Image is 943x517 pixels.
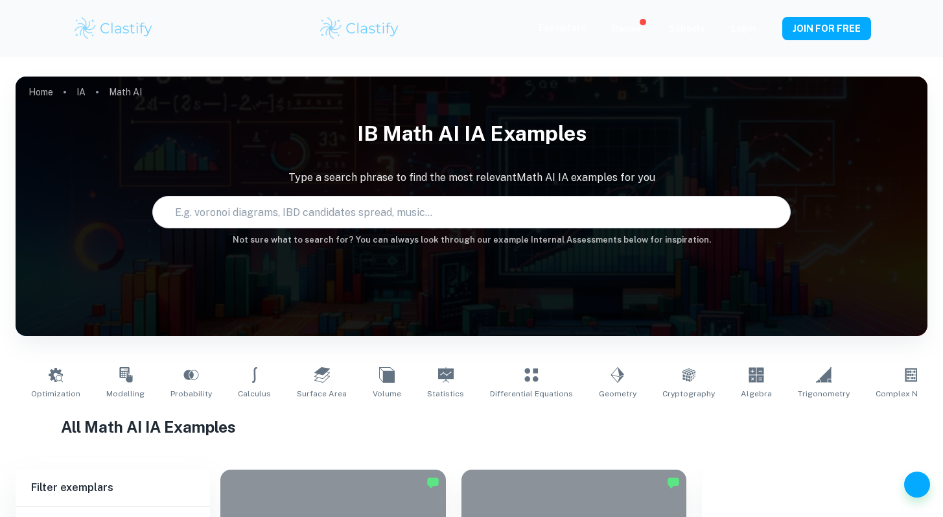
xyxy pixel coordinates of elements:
[667,476,680,489] img: Marked
[612,22,643,36] p: Review
[427,388,464,400] span: Statistics
[731,23,756,34] a: Login
[373,388,401,400] span: Volume
[29,83,53,101] a: Home
[238,388,271,400] span: Calculus
[153,194,765,230] input: E.g. voronoi diagrams, IBD candidates spread, music...
[771,207,781,217] button: Search
[106,388,145,400] span: Modelling
[782,17,871,40] button: JOIN FOR FREE
[599,388,636,400] span: Geometry
[490,388,573,400] span: Differential Equations
[16,234,927,246] h6: Not sure what to search for? You can always look through our example Internal Assessments below f...
[16,170,927,186] p: Type a search phrase to find the most relevant Math AI IA examples for you
[76,83,86,101] a: IA
[798,388,850,400] span: Trigonometry
[16,113,927,154] h1: IB Math AI IA examples
[61,415,881,439] h1: All Math AI IA Examples
[426,476,439,489] img: Marked
[741,388,772,400] span: Algebra
[669,23,705,34] a: Schools
[297,388,347,400] span: Surface Area
[318,16,401,42] img: Clastify logo
[31,388,80,400] span: Optimization
[73,16,155,42] img: Clastify logo
[16,470,210,506] h6: Filter exemplars
[904,472,930,498] button: Help and Feedback
[539,21,586,35] p: Exemplars
[662,388,715,400] span: Cryptography
[170,388,212,400] span: Probability
[109,85,142,99] p: Math AI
